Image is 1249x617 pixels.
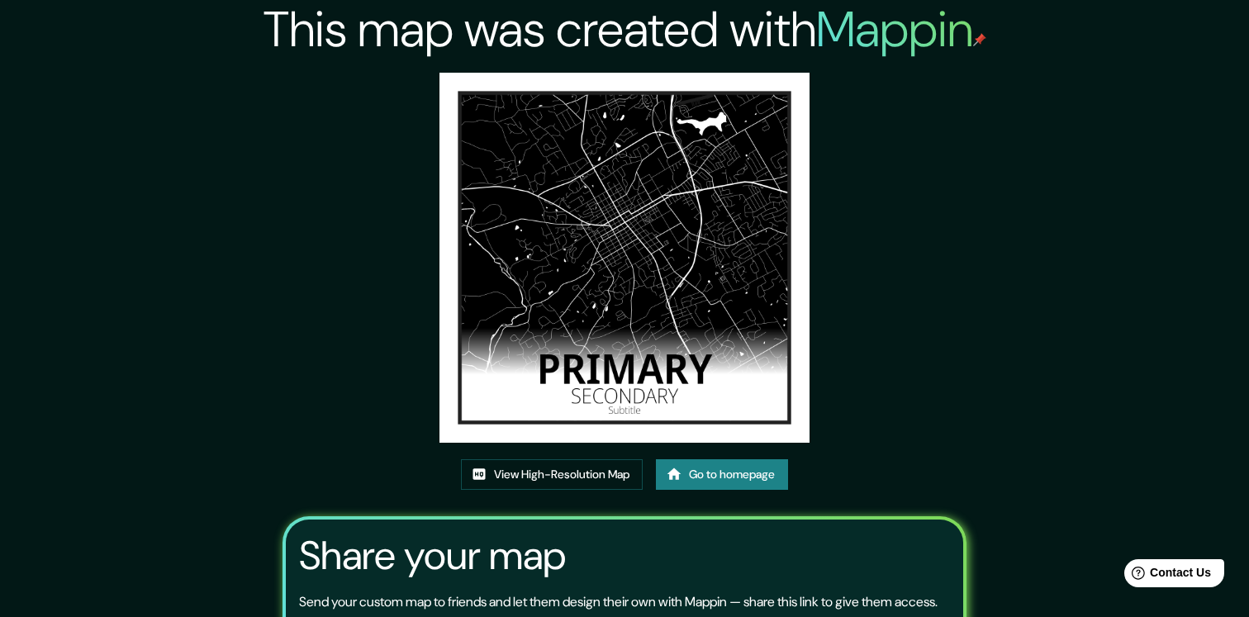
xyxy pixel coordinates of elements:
iframe: Help widget launcher [1102,553,1231,599]
a: View High-Resolution Map [461,459,643,490]
h3: Share your map [299,533,566,579]
img: mappin-pin [973,33,986,46]
a: Go to homepage [656,459,788,490]
p: Send your custom map to friends and let them design their own with Mappin — share this link to gi... [299,592,938,612]
img: created-map [439,73,810,443]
